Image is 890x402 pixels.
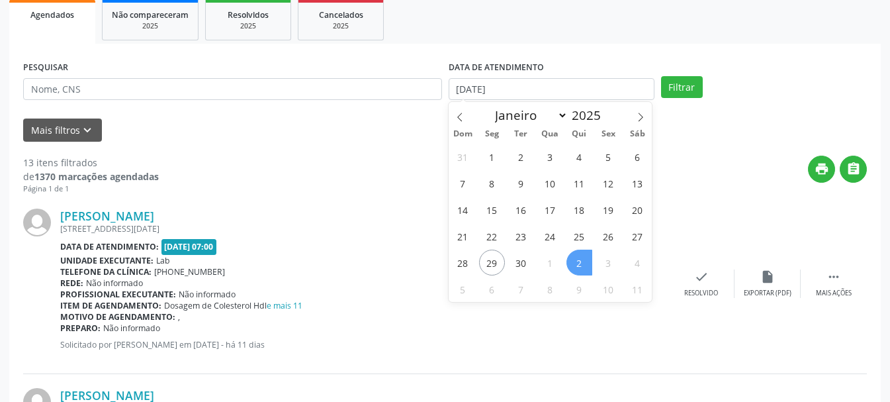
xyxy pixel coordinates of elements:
[537,223,563,249] span: Setembro 24, 2025
[479,144,505,170] span: Setembro 1, 2025
[694,270,709,284] i: check
[596,223,621,249] span: Setembro 26, 2025
[596,170,621,196] span: Setembro 12, 2025
[479,223,505,249] span: Setembro 22, 2025
[112,9,189,21] span: Não compareceram
[34,170,159,183] strong: 1370 marcações agendadas
[60,223,668,234] div: [STREET_ADDRESS][DATE]
[60,255,154,266] b: Unidade executante:
[86,277,143,289] span: Não informado
[596,144,621,170] span: Setembro 5, 2025
[103,323,160,334] span: Não informado
[625,170,650,196] span: Setembro 13, 2025
[744,289,791,298] div: Exportar (PDF)
[684,289,718,298] div: Resolvido
[479,250,505,276] span: Setembro 29, 2025
[23,78,442,101] input: Nome, CNS
[215,21,281,31] div: 2025
[23,183,159,195] div: Página 1 de 1
[566,144,592,170] span: Setembro 4, 2025
[267,300,302,311] a: e mais 11
[23,58,68,78] label: PESQUISAR
[566,250,592,276] span: Outubro 2, 2025
[450,250,476,276] span: Setembro 28, 2025
[840,156,867,183] button: 
[450,197,476,223] span: Setembro 14, 2025
[564,130,594,138] span: Qui
[508,276,534,302] span: Outubro 7, 2025
[23,209,51,236] img: img
[154,266,225,277] span: [PHONE_NUMBER]
[508,144,534,170] span: Setembro 2, 2025
[537,170,563,196] span: Setembro 10, 2025
[479,170,505,196] span: Setembro 8, 2025
[60,311,175,323] b: Motivo de agendamento:
[60,277,83,289] b: Rede:
[625,276,650,302] span: Outubro 11, 2025
[625,250,650,276] span: Outubro 4, 2025
[625,144,650,170] span: Setembro 6, 2025
[179,289,236,300] span: Não informado
[508,170,534,196] span: Setembro 9, 2025
[449,78,654,101] input: Selecione um intervalo
[477,130,506,138] span: Seg
[537,276,563,302] span: Outubro 8, 2025
[596,276,621,302] span: Outubro 10, 2025
[450,276,476,302] span: Outubro 5, 2025
[479,276,505,302] span: Outubro 6, 2025
[30,9,74,21] span: Agendados
[319,9,363,21] span: Cancelados
[450,170,476,196] span: Setembro 7, 2025
[60,266,152,277] b: Telefone da clínica:
[80,123,95,138] i: keyboard_arrow_down
[450,223,476,249] span: Setembro 21, 2025
[625,223,650,249] span: Setembro 27, 2025
[566,276,592,302] span: Outubro 9, 2025
[846,162,861,176] i: 
[623,130,652,138] span: Sáb
[23,170,159,183] div: de
[161,239,217,254] span: [DATE] 07:00
[178,311,180,323] span: ,
[449,130,478,138] span: Dom
[508,197,534,223] span: Setembro 16, 2025
[815,162,829,176] i: print
[506,130,535,138] span: Ter
[308,21,374,31] div: 2025
[594,130,623,138] span: Sex
[479,197,505,223] span: Setembro 15, 2025
[60,289,176,300] b: Profissional executante:
[535,130,564,138] span: Qua
[508,250,534,276] span: Setembro 30, 2025
[23,119,102,142] button: Mais filtroskeyboard_arrow_down
[760,270,775,284] i: insert_drive_file
[164,300,302,311] span: Dosagem de Colesterol Hdl
[566,223,592,249] span: Setembro 25, 2025
[661,76,703,99] button: Filtrar
[60,209,154,223] a: [PERSON_NAME]
[568,107,611,124] input: Year
[156,255,170,266] span: Lab
[596,197,621,223] span: Setembro 19, 2025
[808,156,835,183] button: print
[112,21,189,31] div: 2025
[537,144,563,170] span: Setembro 3, 2025
[449,58,544,78] label: DATA DE ATENDIMENTO
[566,170,592,196] span: Setembro 11, 2025
[816,289,852,298] div: Mais ações
[625,197,650,223] span: Setembro 20, 2025
[60,300,161,311] b: Item de agendamento:
[60,339,668,350] p: Solicitado por [PERSON_NAME] em [DATE] - há 11 dias
[60,241,159,252] b: Data de atendimento:
[826,270,841,284] i: 
[596,250,621,276] span: Outubro 3, 2025
[566,197,592,223] span: Setembro 18, 2025
[450,144,476,170] span: Agosto 31, 2025
[489,106,568,125] select: Month
[537,250,563,276] span: Outubro 1, 2025
[60,323,101,334] b: Preparo:
[228,9,269,21] span: Resolvidos
[23,156,159,170] div: 13 itens filtrados
[508,223,534,249] span: Setembro 23, 2025
[537,197,563,223] span: Setembro 17, 2025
